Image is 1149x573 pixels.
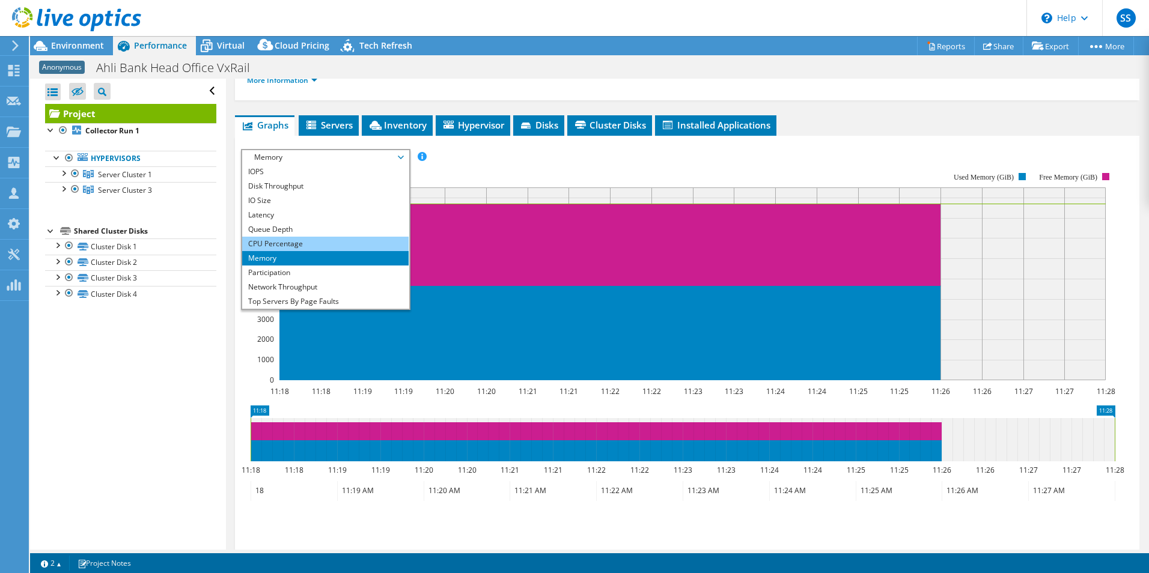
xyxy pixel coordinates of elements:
text: 11:27 [1062,465,1080,475]
li: CPU Percentage [242,237,409,251]
li: Participation [242,265,409,280]
span: SS [1117,8,1136,28]
span: Cluster Disks [573,119,646,131]
text: 11:25 [846,465,865,475]
text: 11:23 [673,465,692,475]
text: 11:20 [457,465,476,475]
li: Network Throughput [242,280,409,294]
text: 11:18 [284,465,303,475]
span: Graphs [241,119,288,131]
text: 11:24 [803,465,821,475]
text: 3000 [257,314,274,324]
text: 11:24 [760,465,778,475]
a: Server Cluster 1 [45,166,216,182]
text: 11:21 [543,465,562,475]
li: Queue Depth [242,222,409,237]
text: Free Memory (GiB) [1039,173,1097,181]
b: Collector Run 1 [85,126,139,136]
text: 11:18 [311,386,330,396]
a: Cluster Disk 2 [45,255,216,270]
li: IOPS [242,165,409,179]
span: Server Cluster 3 [98,185,152,195]
text: Used Memory (GiB) [954,173,1014,181]
text: 11:27 [1019,465,1037,475]
li: Top Servers By Page Faults [242,294,409,309]
a: Cluster Disk 3 [45,270,216,286]
text: 11:23 [724,386,743,396]
span: Memory [248,150,403,165]
a: More [1078,37,1134,55]
span: Environment [51,40,104,51]
a: Project Notes [69,556,139,571]
text: 11:23 [716,465,735,475]
text: 11:25 [889,386,908,396]
span: Disks [519,119,558,131]
text: 11:18 [241,465,260,475]
a: Export [1023,37,1079,55]
text: 1000 [257,354,274,365]
text: 11:20 [477,386,495,396]
text: 11:21 [500,465,519,475]
text: 11:19 [394,386,412,396]
svg: \n [1041,13,1052,23]
span: Server Cluster 1 [98,169,152,180]
a: Cluster Disk 4 [45,286,216,302]
span: Anonymous [39,61,85,74]
text: 11:26 [972,386,991,396]
li: IO Size [242,193,409,208]
text: 11:19 [328,465,346,475]
span: Performance [134,40,187,51]
span: Virtual [217,40,245,51]
li: Disk Throughput [242,179,409,193]
text: 11:19 [353,386,371,396]
li: Latency [242,208,409,222]
text: 11:26 [975,465,994,475]
text: 11:27 [1014,386,1032,396]
text: 11:26 [932,465,951,475]
span: Tech Refresh [359,40,412,51]
text: 11:18 [270,386,288,396]
text: 11:19 [371,465,389,475]
text: 11:28 [1096,386,1115,396]
text: 2000 [257,334,274,344]
text: 11:22 [587,465,605,475]
text: 11:21 [518,386,537,396]
a: Reports [917,37,975,55]
a: Project [45,104,216,123]
span: Hypervisor [442,119,504,131]
text: 11:20 [435,386,454,396]
a: Share [974,37,1023,55]
text: 11:22 [630,465,648,475]
text: 11:20 [414,465,433,475]
text: 11:21 [559,386,578,396]
a: Cluster Disk 1 [45,238,216,254]
text: 11:23 [683,386,702,396]
text: 0 [270,375,274,385]
div: Shared Cluster Disks [74,224,216,238]
text: 11:24 [807,386,826,396]
text: 11:24 [766,386,784,396]
span: Inventory [368,119,427,131]
span: Servers [305,119,353,131]
a: 2 [32,556,70,571]
text: 11:22 [600,386,619,396]
text: 11:28 [1105,465,1124,475]
a: More Information [247,75,317,85]
span: Installed Applications [661,119,770,131]
a: Server Cluster 3 [45,182,216,198]
text: 11:25 [849,386,867,396]
li: Memory [242,251,409,265]
text: 11:22 [642,386,660,396]
h1: Ahli Bank Head Office VxRail [91,61,269,74]
a: Hypervisors [45,151,216,166]
text: 11:26 [931,386,949,396]
span: Cloud Pricing [275,40,329,51]
text: 11:25 [889,465,908,475]
a: Collector Run 1 [45,123,216,139]
text: 11:27 [1055,386,1073,396]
